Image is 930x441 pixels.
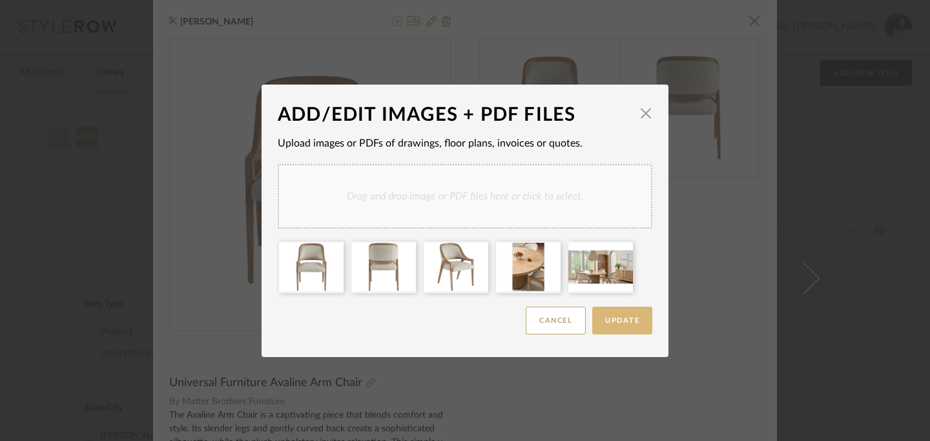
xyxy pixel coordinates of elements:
[278,136,652,151] div: Upload images or PDFs of drawings, floor plans, invoices or quotes.
[526,307,586,334] button: Cancel
[605,317,639,324] span: Update
[278,101,633,129] div: ADD/EDIT IMAGES + PDF FILES
[633,101,659,127] button: Close
[592,307,652,334] button: Update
